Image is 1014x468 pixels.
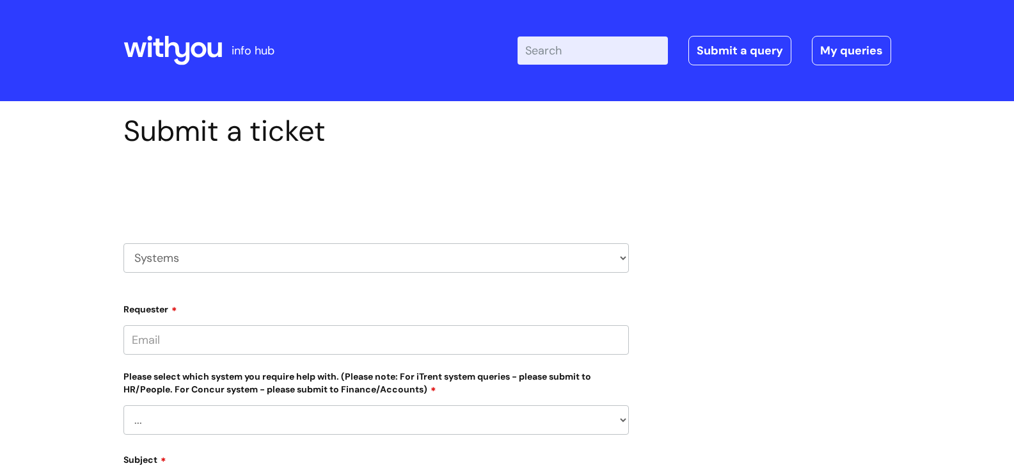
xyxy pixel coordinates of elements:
[812,36,891,65] a: My queries
[232,40,274,61] p: info hub
[123,114,629,149] h1: Submit a ticket
[123,325,629,355] input: Email
[123,369,629,395] label: Please select which system you require help with. (Please note: For iTrent system queries - pleas...
[688,36,791,65] a: Submit a query
[123,178,629,202] h2: Select issue type
[518,36,668,65] input: Search
[123,450,629,465] label: Subject
[123,300,629,315] label: Requester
